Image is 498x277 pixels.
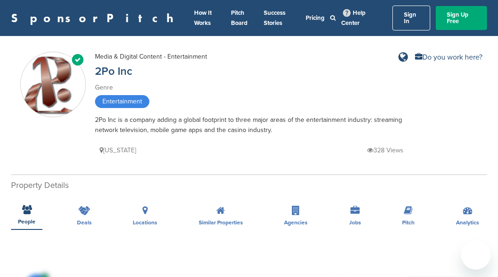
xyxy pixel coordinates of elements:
h2: Property Details [11,179,487,192]
span: Deals [77,220,92,225]
a: Pricing [306,14,325,22]
span: Analytics [456,220,479,225]
a: Pitch Board [231,9,248,27]
div: Genre [95,83,418,93]
a: Do you work here? [415,54,482,61]
span: Agencies [284,220,308,225]
p: [US_STATE] [100,145,136,156]
div: Media & Digital Content - Entertainment [95,52,207,62]
span: People [18,219,36,224]
a: Success Stories [264,9,285,27]
a: Sign Up Free [436,6,487,30]
span: Entertainment [95,95,149,108]
p: 328 Views [367,145,403,156]
span: Jobs [349,220,361,225]
span: Pitch [402,220,415,225]
a: Sign In [392,6,430,30]
img: Sponsorpitch & 2Po Inc [21,54,85,115]
a: How It Works [194,9,212,27]
a: SponsorPitch [11,12,179,24]
div: 2Po Inc is a company adding a global footprint to three major areas of the entertainment industry... [95,115,418,135]
a: Help Center [341,7,366,29]
span: Locations [133,220,157,225]
a: 2Po Inc [95,65,132,78]
iframe: Button to launch messaging window [461,240,491,270]
span: Similar Properties [199,220,243,225]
